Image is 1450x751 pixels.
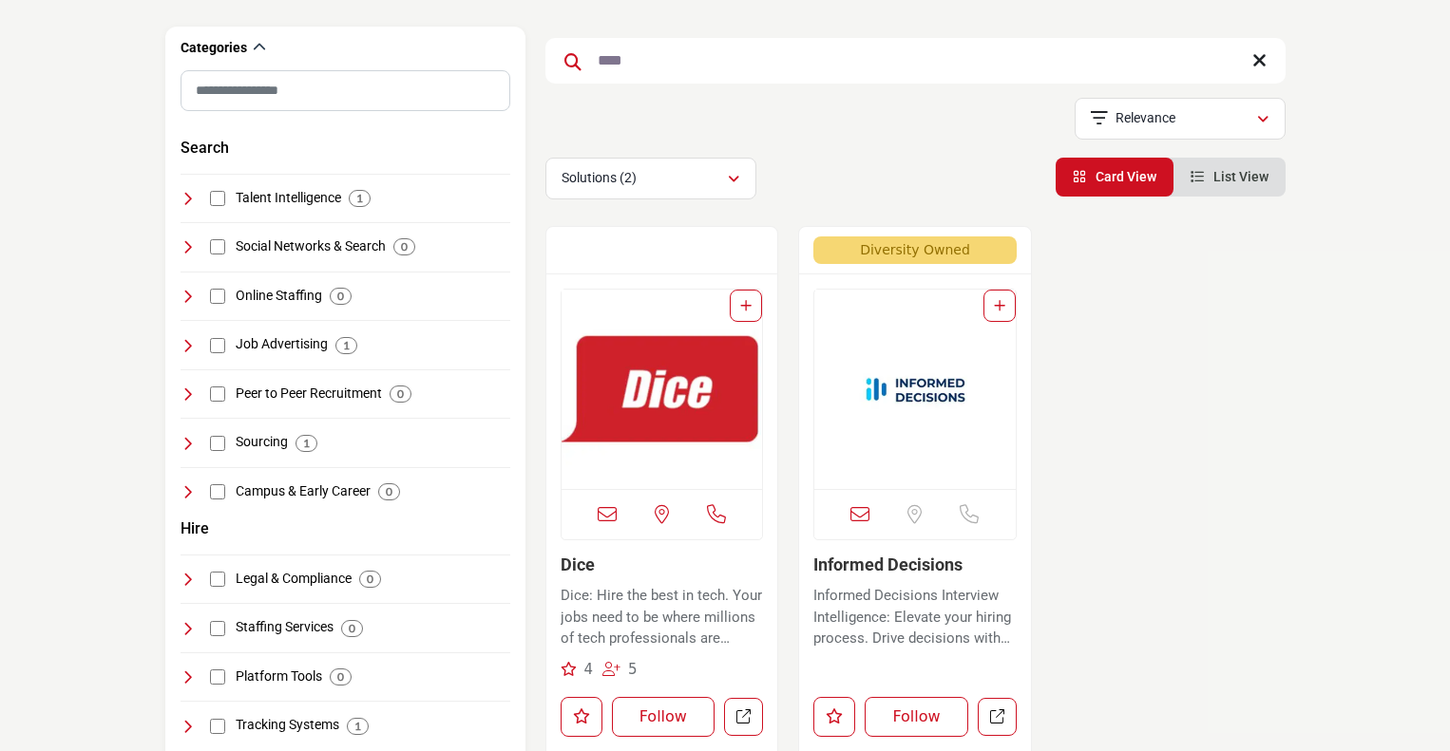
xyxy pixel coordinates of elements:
[236,570,352,589] h4: Legal & Compliance: Resources and services ensuring recruitment practices comply with legal and r...
[1073,169,1156,184] a: View Card
[561,554,764,575] h3: Dice
[386,485,392,498] b: 0
[813,554,1017,575] h3: Informed Decisions
[210,484,225,499] input: Select Campus & Early Career checkbox
[562,290,763,489] a: Open Listing in new tab
[303,437,310,450] b: 1
[378,483,400,500] div: 0 Results For Campus & Early Career
[1096,169,1156,184] span: Card View
[561,580,764,649] a: Dice: Hire the best in tech. Your jobs need to be where millions of tech professionals are search...
[236,482,371,501] h4: Campus & Early Career: Programs and platforms focusing on recruitment and career development for ...
[236,335,328,354] h4: Job Advertising: Platforms and strategies for advertising job openings to attract a wide range of...
[393,238,415,255] div: 0 Results For Social Networks & Search
[813,236,1017,264] span: Diversity Owned
[545,158,756,199] button: Solutions (2)
[236,189,341,208] h4: Talent Intelligence: Intelligence and data-driven insights for making informed decisions in talen...
[349,622,355,635] b: 0
[236,433,288,452] h4: Sourcing: Strategies and tools for identifying and engaging potential candidates for specific job...
[724,698,763,737] a: Open dice in new tab
[347,718,369,735] div: 1 Results For Tracking Systems
[359,571,381,588] div: 0 Results For Legal & Compliance
[210,719,225,734] input: Select Tracking Systems checkbox
[814,290,1016,489] img: Informed Decisions
[210,572,225,587] input: Select Legal & Compliance checkbox
[813,554,963,574] a: Informed Decisions
[1173,158,1286,197] li: List View
[210,239,225,254] input: Select Social Networks & Search checkbox
[814,290,1016,489] a: Open Listing in new tab
[813,697,855,737] button: Like listing
[562,290,763,489] img: Dice
[583,661,593,678] span: 4
[181,70,510,111] input: Search Category
[236,385,382,404] h4: Peer to Peer Recruitment: Recruitment methods leveraging existing employees' networks and relatio...
[181,137,229,160] button: Search
[181,39,247,58] h2: Categories
[330,668,352,685] div: 0 Results For Platform Tools
[236,667,322,686] h4: Platform Tools: Software and tools designed to enhance operational efficiency and collaboration i...
[561,662,577,676] i: Recommendations
[330,288,352,305] div: 0 Results For Online Staffing
[210,191,225,206] input: Select Talent Intelligence checkbox
[210,386,225,402] input: Select Peer to Peer Recruitment checkbox
[1116,109,1175,128] p: Relevance
[740,298,752,313] a: Add To List
[602,659,638,681] div: Followers
[236,618,334,637] h4: Staffing Services: Services and agencies focused on providing temporary, permanent, and specializ...
[545,38,1286,84] input: Search Keyword
[1075,98,1286,140] button: Relevance
[181,517,209,540] button: Hire
[367,573,373,586] b: 0
[337,290,344,303] b: 0
[397,387,404,401] b: 0
[813,580,1017,649] a: Informed Decisions Interview Intelligence: Elevate your hiring process. Drive decisions with data...
[343,339,350,352] b: 1
[994,298,1005,313] a: Add To List
[210,338,225,353] input: Select Job Advertising checkbox
[1056,158,1173,197] li: Card View
[1213,169,1269,184] span: List View
[210,669,225,685] input: Select Platform Tools checkbox
[341,620,363,637] div: 0 Results For Staffing Services
[296,435,317,452] div: 1 Results For Sourcing
[813,585,1017,649] p: Informed Decisions Interview Intelligence: Elevate your hiring process. Drive decisions with data...
[865,697,968,737] button: Follow
[1191,169,1269,184] a: View List
[561,697,602,737] button: Like listing
[356,192,363,205] b: 1
[628,661,638,678] span: 5
[401,240,408,253] b: 0
[335,337,357,354] div: 1 Results For Job Advertising
[210,621,225,636] input: Select Staffing Services checkbox
[562,169,637,188] p: Solutions (2)
[561,554,595,574] a: Dice
[210,289,225,304] input: Select Online Staffing checkbox
[354,720,361,733] b: 1
[349,190,371,207] div: 1 Results For Talent Intelligence
[236,237,386,256] h4: Social Networks & Search: Platforms that combine social networking and search capabilities for re...
[337,670,344,684] b: 0
[612,697,715,737] button: Follow
[236,716,339,735] h4: Tracking Systems: Systems for tracking and managing candidate applications, interviews, and onboa...
[210,436,225,451] input: Select Sourcing checkbox
[561,585,764,649] p: Dice: Hire the best in tech. Your jobs need to be where millions of tech professionals are search...
[390,385,411,403] div: 0 Results For Peer to Peer Recruitment
[236,287,322,306] h4: Online Staffing: Digital platforms specializing in the staffing of temporary, contract, and conti...
[978,698,1017,737] a: Open informed-decisions in new tab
